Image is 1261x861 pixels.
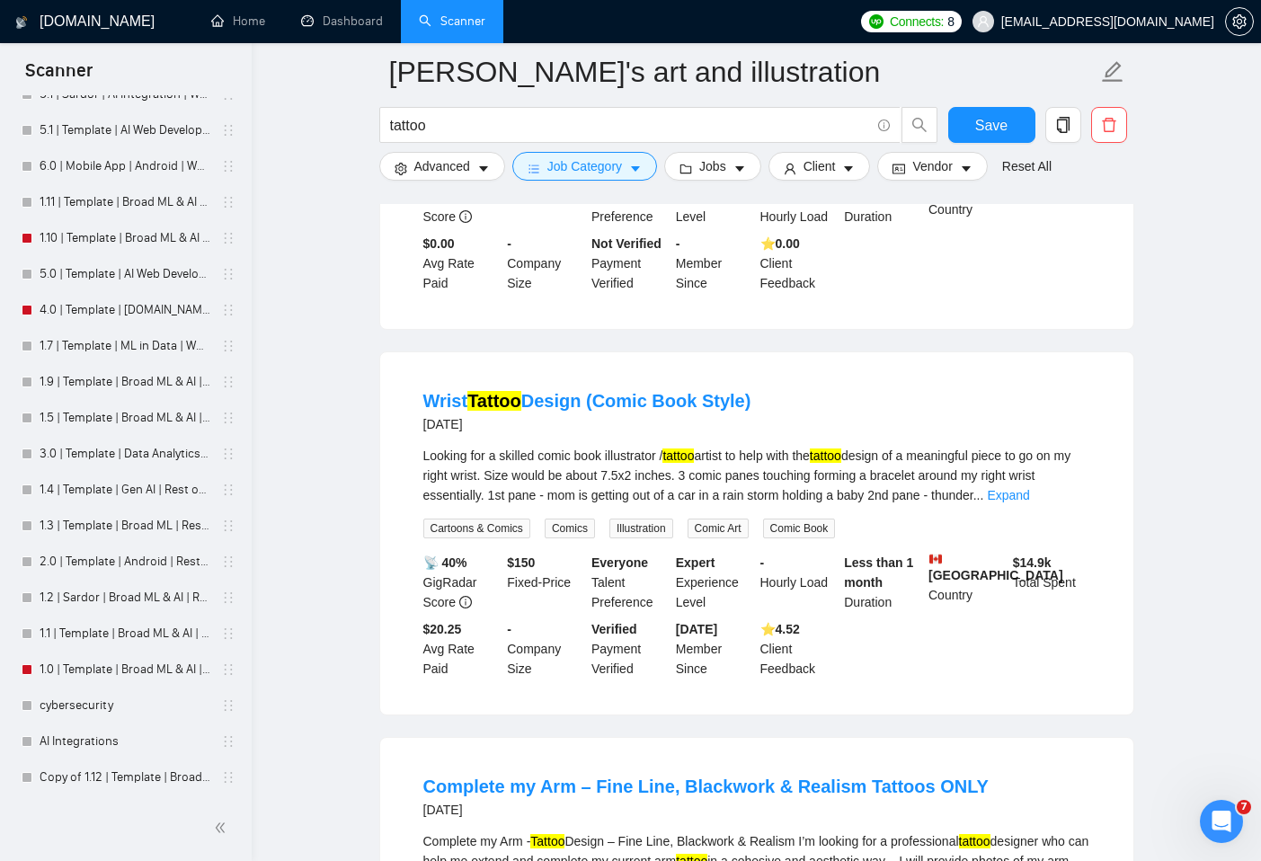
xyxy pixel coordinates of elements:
[221,195,235,209] span: holder
[40,112,210,148] a: 5.1 | Template | AI Web Developer | Worldwide
[1092,117,1126,133] span: delete
[545,519,595,538] span: Comics
[503,234,588,293] div: Company Size
[948,107,1035,143] button: Save
[40,688,210,723] a: cybersecurity
[591,622,637,636] b: Verified
[1091,107,1127,143] button: delete
[890,12,944,31] span: Connects:
[672,553,757,612] div: Experience Level
[929,553,942,565] img: 🇨🇦
[40,148,210,184] a: 6.0 | Mobile App | Android | Worldwide
[395,162,407,175] span: setting
[423,799,989,821] div: [DATE]
[1009,553,1094,612] div: Total Spent
[40,400,210,436] a: 1.5 | Template | Broad ML & AI | Big 5
[877,152,987,181] button: idcardVendorcaret-down
[423,555,467,570] b: 📡 40%
[40,544,210,580] a: 2.0 | Template | Android | Rest of the World
[379,152,505,181] button: settingAdvancedcaret-down
[40,580,210,616] a: 1.2 | Sardor | Broad ML & AI | Rest of the World
[423,413,751,435] div: [DATE]
[221,303,235,317] span: holder
[40,472,210,508] a: 1.4 | Template | Gen AI | Rest of the World
[423,622,462,636] b: $20.25
[757,553,841,612] div: Hourly Load
[676,622,717,636] b: [DATE]
[547,156,622,176] span: Job Category
[664,152,761,181] button: folderJobscaret-down
[423,777,989,796] a: Complete my Arm – Fine Line, Blackwork & Realism Tattoos ONLY
[301,13,383,29] a: dashboardDashboard
[869,14,884,29] img: upwork-logo.png
[40,328,210,364] a: 1.7 | Template | ML in Data | Worldwide
[221,231,235,245] span: holder
[784,162,796,175] span: user
[733,162,746,175] span: caret-down
[925,553,1009,612] div: Country
[892,162,905,175] span: idcard
[40,256,210,292] a: 5.0 | Template | AI Web Development | [GEOGRAPHIC_DATA] Only
[1045,107,1081,143] button: copy
[507,622,511,636] b: -
[810,448,841,463] mark: tattoo
[1101,60,1124,84] span: edit
[214,819,232,837] span: double-left
[40,759,210,795] a: Copy of 1.12 | Template | Broad ML & AI | Worldwide
[423,391,751,411] a: WristTattooDesign (Comic Book Style)
[975,114,1008,137] span: Save
[1225,14,1254,29] a: setting
[477,162,490,175] span: caret-down
[676,236,680,251] b: -
[760,236,800,251] b: ⭐️ 0.00
[840,553,925,612] div: Duration
[947,12,955,31] span: 8
[15,8,28,37] img: logo
[842,162,855,175] span: caret-down
[528,162,540,175] span: bars
[390,114,870,137] input: Search Freelance Jobs...
[1226,14,1253,29] span: setting
[1225,7,1254,36] button: setting
[221,375,235,389] span: holder
[221,698,235,713] span: holder
[221,267,235,281] span: holder
[901,107,937,143] button: search
[591,555,648,570] b: Everyone
[902,117,937,133] span: search
[757,234,841,293] div: Client Feedback
[676,555,715,570] b: Expert
[507,555,535,570] b: $ 150
[507,236,511,251] b: -
[420,553,504,612] div: GigRadar Score
[40,220,210,256] a: 1.10 | Template | Broad ML & AI | Worldwide
[757,619,841,679] div: Client Feedback
[40,184,210,220] a: 1.11 | Template | Broad ML & AI | [GEOGRAPHIC_DATA] Only
[221,770,235,785] span: holder
[912,156,952,176] span: Vendor
[844,555,913,590] b: Less than 1 month
[588,234,672,293] div: Payment Verified
[221,339,235,353] span: holder
[1200,800,1243,843] iframe: Intercom live chat
[420,234,504,293] div: Avg Rate Paid
[679,162,692,175] span: folder
[1002,156,1052,176] a: Reset All
[768,152,871,181] button: userClientcaret-down
[960,162,972,175] span: caret-down
[977,15,990,28] span: user
[699,156,726,176] span: Jobs
[221,590,235,605] span: holder
[221,411,235,425] span: holder
[11,58,107,95] span: Scanner
[1046,117,1080,133] span: copy
[40,508,210,544] a: 1.3 | Template | Broad ML | Rest of the World
[503,553,588,612] div: Fixed-Price
[40,292,210,328] a: 4.0 | Template | [DOMAIN_NAME] | Worldwide
[40,652,210,688] a: 1.0 | Template | Broad ML & AI | Big 5
[1237,800,1251,814] span: 7
[530,834,564,848] mark: Tattoo
[423,236,455,251] b: $0.00
[423,519,530,538] span: Cartoons & Comics
[459,210,472,223] span: info-circle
